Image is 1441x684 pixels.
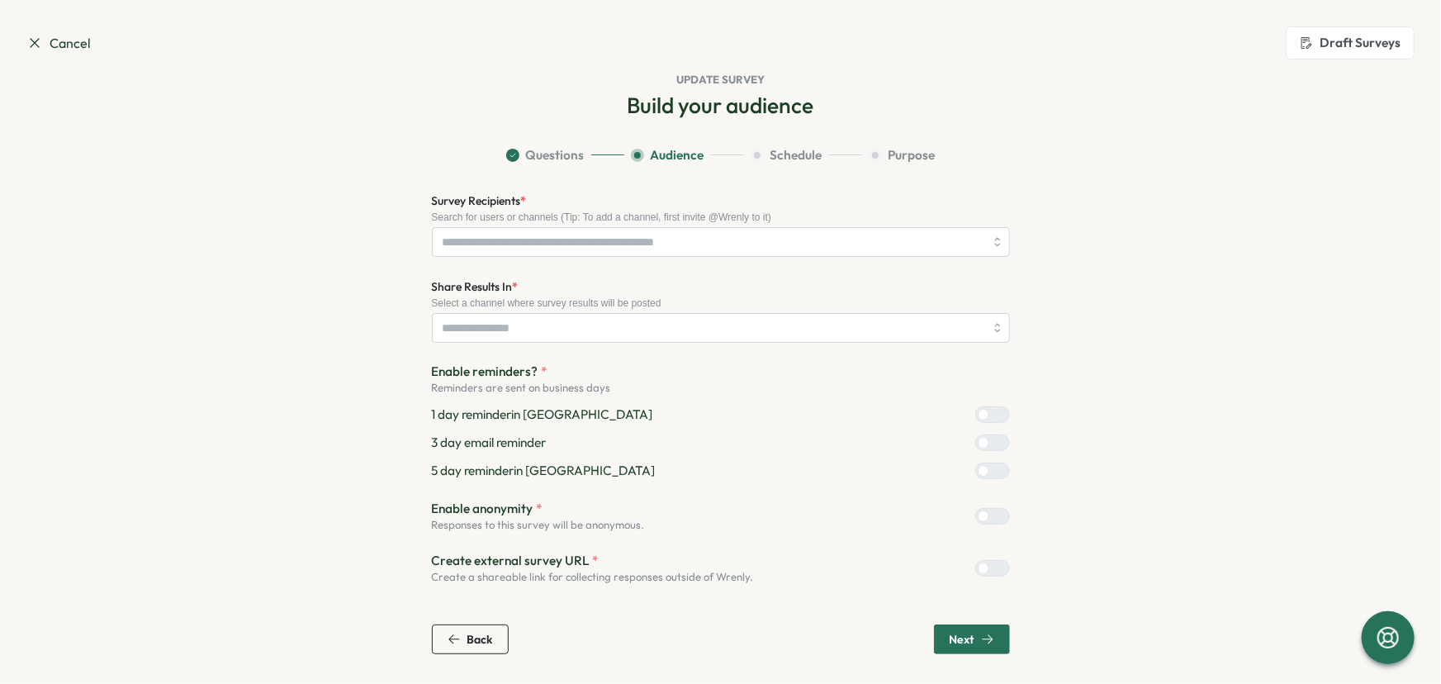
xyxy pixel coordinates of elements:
[26,73,1415,88] h1: Update Survey
[432,406,653,424] p: 1 day reminder in [GEOGRAPHIC_DATA]
[506,146,624,164] button: Questions
[467,634,493,645] span: Back
[432,297,1010,309] div: Select a channel where survey results will be posted
[526,146,585,164] span: Questions
[934,625,1010,654] button: Next
[651,146,704,164] span: Audience
[432,518,645,533] p: Responses to this survey will be anonymous.
[950,634,974,645] span: Next
[432,279,513,294] span: Share Results In
[432,462,656,480] p: 5 day reminder in [GEOGRAPHIC_DATA]
[432,434,547,452] p: 3 day email reminder
[751,146,862,164] button: Schedule
[869,146,936,164] button: Purpose
[432,570,754,585] p: Create a shareable link for collecting responses outside of Wrenly.
[26,33,91,54] a: Cancel
[628,91,814,120] h2: Build your audience
[432,500,533,518] span: Enable anonymity
[432,552,754,570] p: Create external survey URL
[432,193,521,208] span: Survey Recipients
[432,211,1010,223] div: Search for users or channels (Tip: To add a channel, first invite @Wrenly to it)
[432,363,538,381] span: Enable reminders?
[889,146,936,164] span: Purpose
[432,625,509,654] button: Back
[1286,26,1415,59] button: Draft Surveys
[432,381,1010,396] p: Reminders are sent on business days
[770,146,822,164] span: Schedule
[631,146,744,164] button: Audience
